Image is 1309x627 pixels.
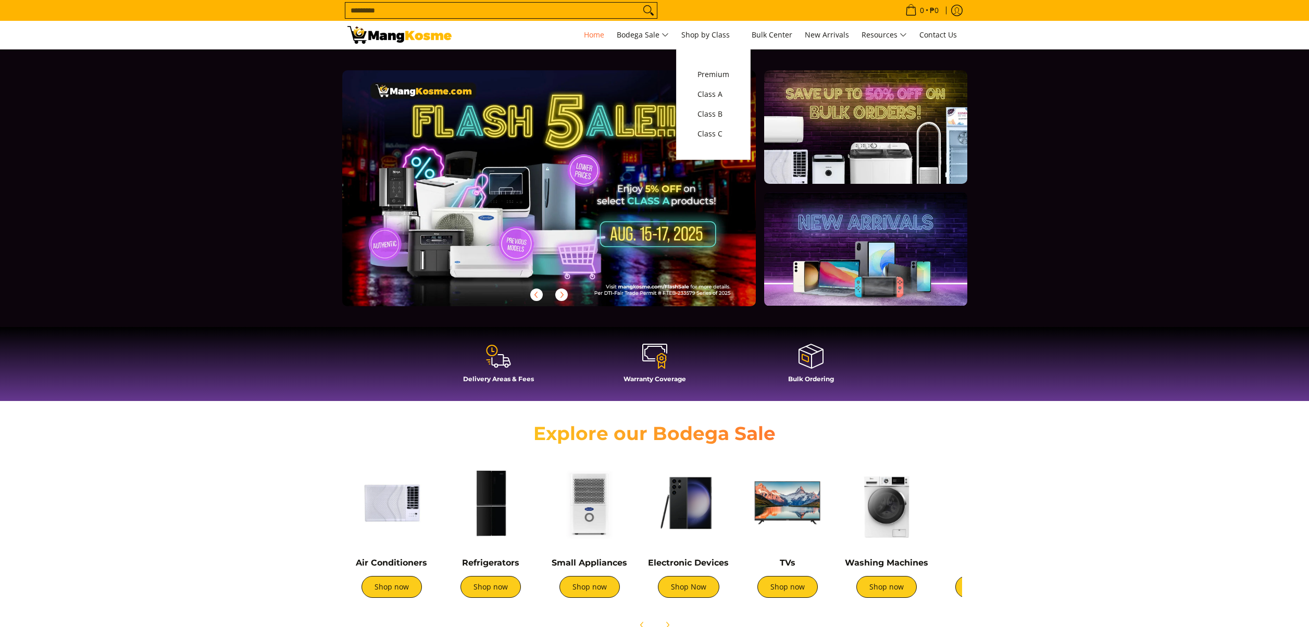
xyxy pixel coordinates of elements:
button: Next [550,283,573,306]
a: Electronic Devices [648,558,729,568]
h4: Bulk Ordering [738,375,884,383]
span: Class B [697,108,729,121]
a: Air Conditioners [356,558,427,568]
span: Contact Us [919,30,957,40]
h4: Warranty Coverage [582,375,728,383]
img: TVs [743,459,832,547]
a: Class A [692,84,734,104]
img: Cookers [941,459,1030,547]
a: Resources [856,21,912,49]
img: Washing Machines [842,459,931,547]
a: Class C [692,124,734,144]
span: Premium [697,68,729,81]
a: Shop by Class [676,21,744,49]
a: More [342,70,790,323]
a: Contact Us [914,21,962,49]
img: Electronic Devices [644,459,733,547]
a: Washing Machines [845,558,928,568]
h4: Delivery Areas & Fees [426,375,571,383]
a: Shop now [757,576,818,598]
span: Bulk Center [752,30,792,40]
a: Shop now [361,576,422,598]
img: Mang Kosme: Your Home Appliances Warehouse Sale Partner! [347,26,452,44]
span: ₱0 [928,7,940,14]
span: Class A [697,88,729,101]
a: Bulk Center [746,21,797,49]
span: 0 [918,7,926,14]
img: Refrigerators [446,459,535,547]
nav: Main Menu [462,21,962,49]
img: Small Appliances [545,459,634,547]
a: Refrigerators [462,558,519,568]
a: Premium [692,65,734,84]
a: Shop now [955,576,1016,598]
a: Delivery Areas & Fees [426,343,571,391]
a: Home [579,21,609,49]
a: Shop now [559,576,620,598]
h2: Explore our Bodega Sale [504,422,806,445]
span: Class C [697,128,729,141]
a: TVs [780,558,795,568]
span: Bodega Sale [617,29,669,42]
a: Shop Now [658,576,719,598]
span: Resources [862,29,907,42]
span: • [902,5,942,16]
button: Previous [525,283,548,306]
span: New Arrivals [805,30,849,40]
a: Shop now [856,576,917,598]
a: Class B [692,104,734,124]
a: Warranty Coverage [582,343,728,391]
a: Shop now [460,576,521,598]
a: New Arrivals [800,21,854,49]
a: Bodega Sale [612,21,674,49]
a: Small Appliances [552,558,627,568]
img: Air Conditioners [347,459,436,547]
span: Shop by Class [681,29,739,42]
span: Home [584,30,604,40]
button: Search [640,3,657,18]
a: Bulk Ordering [738,343,884,391]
